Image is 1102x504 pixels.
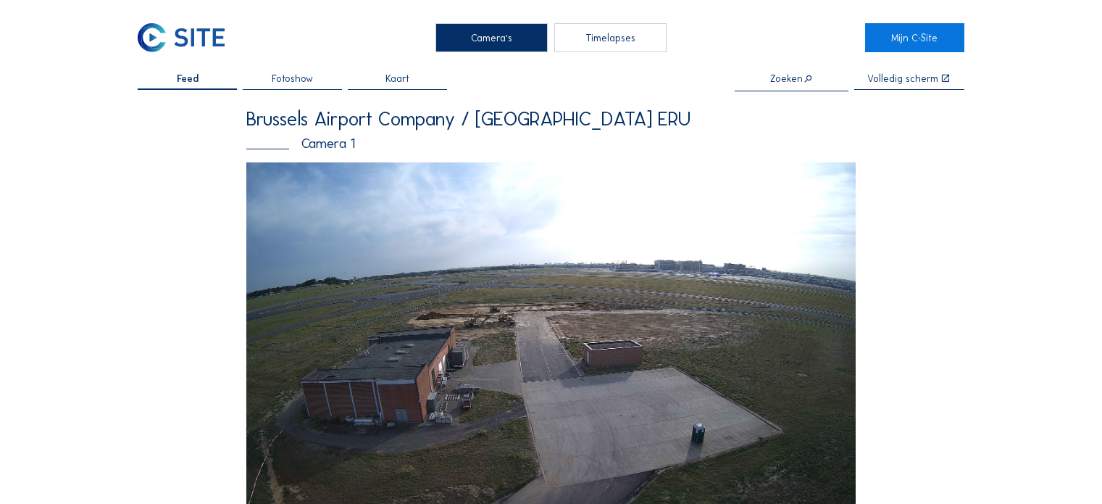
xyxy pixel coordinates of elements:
[177,74,199,84] span: Feed
[246,109,856,128] div: Brussels Airport Company / [GEOGRAPHIC_DATA] ERU
[865,23,964,52] a: Mijn C-Site
[554,23,667,52] div: Timelapses
[867,74,938,84] div: Volledig scherm
[385,74,409,84] span: Kaart
[138,23,237,52] a: C-SITE Logo
[435,23,548,52] div: Camera's
[138,23,224,52] img: C-SITE Logo
[272,74,313,84] span: Fotoshow
[246,137,856,151] div: Camera 1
